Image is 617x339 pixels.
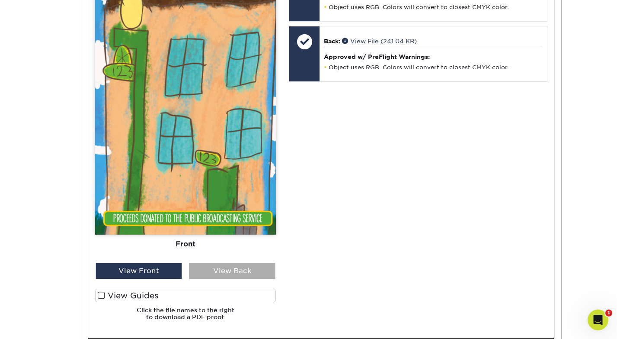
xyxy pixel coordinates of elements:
iframe: Intercom live chat [588,310,608,330]
span: 1 [605,310,612,316]
div: Front [95,235,276,254]
a: View File (241.04 KB) [342,38,417,45]
h6: Click the file names to the right to download a PDF proof. [95,307,276,328]
span: Back: [324,38,340,45]
li: Object uses RGB. Colors will convert to closest CMYK color. [324,64,542,71]
label: View Guides [95,289,276,302]
h4: Approved w/ PreFlight Warnings: [324,53,542,60]
li: Object uses RGB. Colors will convert to closest CMYK color. [324,3,542,11]
iframe: Google Customer Reviews [2,313,74,336]
div: View Front [96,263,182,279]
div: View Back [189,263,275,279]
